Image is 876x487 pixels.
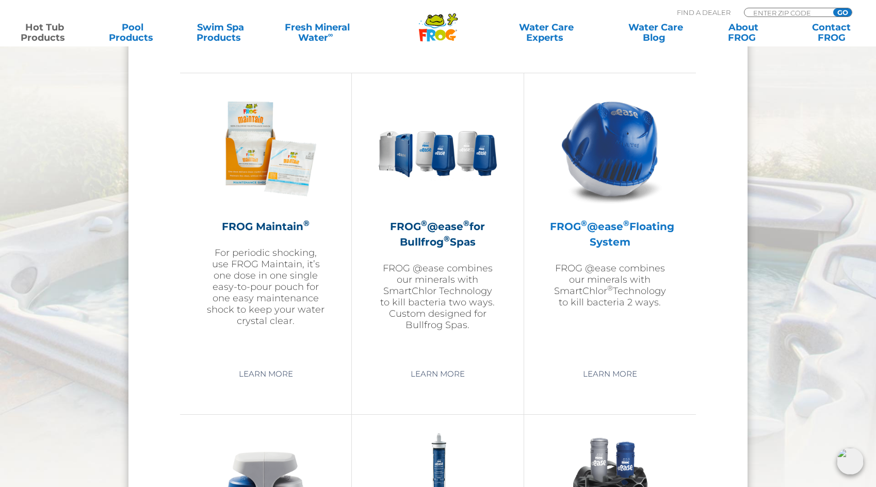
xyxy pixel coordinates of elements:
img: hot-tub-product-atease-system-300x300.png [550,89,670,208]
sup: ® [623,218,629,228]
a: Fresh MineralWater∞ [274,22,360,43]
img: Frog_Maintain_Hero-2-v2-300x300.png [206,89,326,208]
a: Water CareExperts [491,22,602,43]
img: bullfrog-product-hero-300x300.png [378,89,497,208]
p: For periodic shocking, use FROG Maintain, it’s one dose in one single easy-to-pour pouch for one ... [206,247,326,327]
a: FROG Maintain®For periodic shocking, use FROG Maintain, it’s one dose in one single easy-to-pour ... [206,89,326,357]
a: Swim SpaProducts [186,22,255,43]
img: openIcon [837,448,864,475]
a: FROG®@ease®for Bullfrog®SpasFROG @ease combines our minerals with SmartChlor Technology to kill b... [378,89,497,357]
a: FROG®@ease®Floating SystemFROG @ease combines our minerals with SmartChlor®Technology to kill bac... [550,89,670,357]
a: Learn More [399,365,477,383]
h2: FROG @ease for Bullfrog Spas [378,219,497,250]
a: Hot TubProducts [10,22,79,43]
input: Zip Code Form [752,8,822,17]
a: Water CareBlog [621,22,690,43]
a: Learn More [571,365,649,383]
h2: FROG Maintain [206,219,326,234]
a: Learn More [227,365,305,383]
p: FROG @ease combines our minerals with SmartChlor Technology to kill bacteria 2 ways. [550,263,670,308]
sup: ® [463,218,469,228]
p: Find A Dealer [677,8,731,17]
a: PoolProducts [99,22,167,43]
input: GO [833,8,852,17]
h2: FROG @ease Floating System [550,219,670,250]
sup: ® [444,234,450,243]
a: ContactFROG [797,22,866,43]
sup: ® [421,218,427,228]
sup: ® [303,218,310,228]
sup: ∞ [328,30,333,39]
a: AboutFROG [709,22,778,43]
sup: ® [607,284,613,292]
p: FROG @ease combines our minerals with SmartChlor Technology to kill bacteria two ways. Custom des... [378,263,497,331]
sup: ® [581,218,587,228]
